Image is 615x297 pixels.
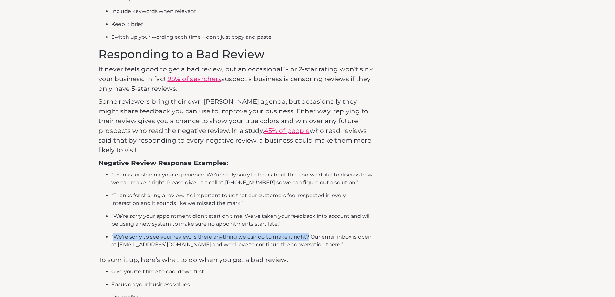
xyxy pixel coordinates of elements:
p: To sum it up, here’s what to do when you get a bad review: [98,255,375,265]
p: It never feels good to get a bad review, but an occasional 1- or 2-star rating won’t sink your bu... [98,64,375,93]
li: “We’re sorry to see your review. Is there anything we can do to make it right? Our email inbox is... [111,233,375,249]
p: Some reviewers bring their own [PERSON_NAME] agenda, but occasionally they might share feedback y... [98,97,375,155]
h3: Responding to a Bad Review [98,48,375,61]
li: Include keywords when relevant [111,7,375,15]
li: Keep it brief [111,20,375,28]
li: Switch up your wording each time—don’t just copy and paste! [111,33,375,41]
a: 45% of people [264,127,310,134]
li: Give yourself time to cool down first [111,268,375,276]
li: “We’re sorry your appointment didn’t start on time. We’ve taken your feedback into account and wi... [111,212,375,228]
li: “Thanks for sharing your experience. We’re really sorry to hear about this and we’d like to discu... [111,171,375,186]
li: “Thanks for sharing a review. It’s important to us that our customers feel respected in every int... [111,192,375,207]
strong: Negative Review Response Examples: [98,159,228,167]
li: Focus on your business values [111,281,375,289]
a: 95% of searchers [168,75,221,83]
